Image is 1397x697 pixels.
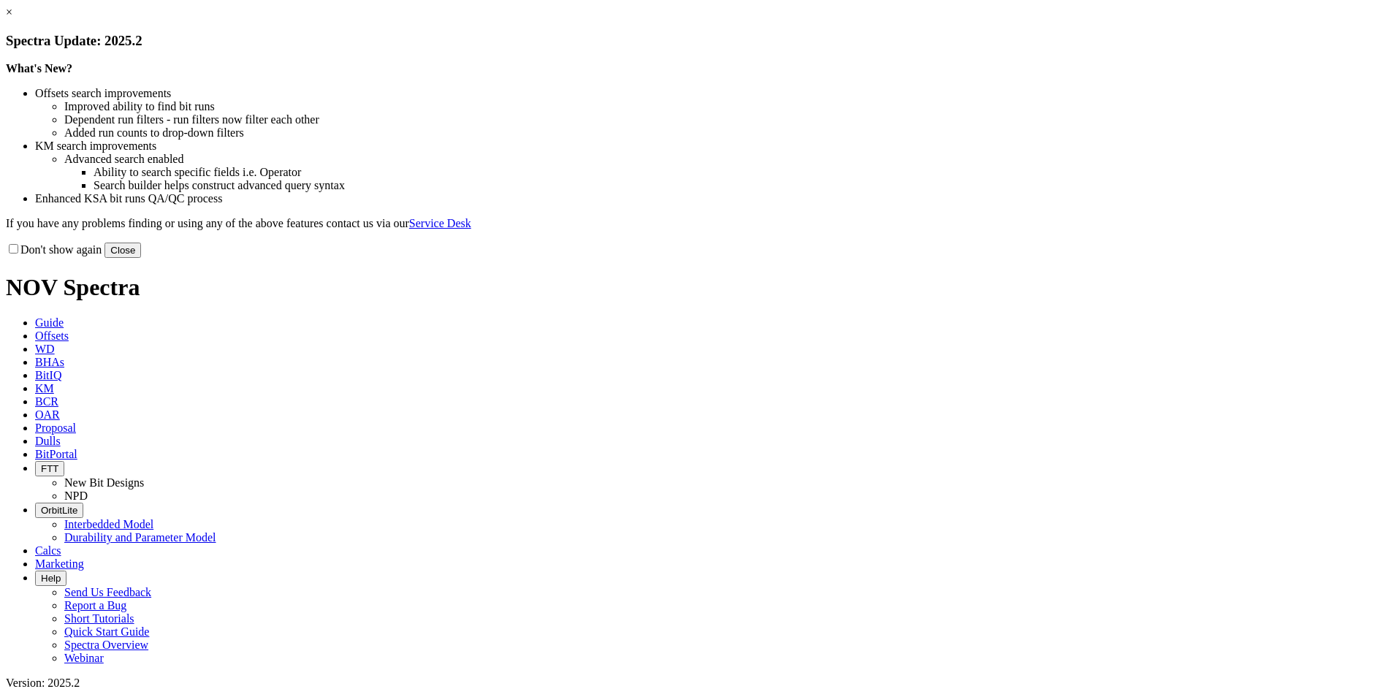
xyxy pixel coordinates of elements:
span: KM [35,382,54,395]
a: Quick Start Guide [64,625,149,638]
p: If you have any problems finding or using any of the above features contact us via our [6,217,1391,230]
li: Ability to search specific fields i.e. Operator [94,166,1391,179]
a: NPD [64,490,88,502]
span: FTT [41,463,58,474]
li: KM search improvements [35,140,1391,153]
button: Close [104,243,141,258]
span: OAR [35,408,60,421]
a: Durability and Parameter Model [64,531,216,544]
li: Dependent run filters - run filters now filter each other [64,113,1391,126]
a: Short Tutorials [64,612,134,625]
a: Report a Bug [64,599,126,612]
span: Guide [35,316,64,329]
input: Don't show again [9,244,18,254]
span: BitPortal [35,448,77,460]
a: Send Us Feedback [64,586,151,598]
span: WD [35,343,55,355]
span: OrbitLite [41,505,77,516]
label: Don't show again [6,243,102,256]
strong: What's New? [6,62,72,75]
span: BHAs [35,356,64,368]
li: Offsets search improvements [35,87,1391,100]
span: Marketing [35,557,84,570]
div: Version: 2025.2 [6,677,1391,690]
a: New Bit Designs [64,476,144,489]
li: Advanced search enabled [64,153,1391,166]
span: BitIQ [35,369,61,381]
span: Offsets [35,330,69,342]
span: Dulls [35,435,61,447]
span: Calcs [35,544,61,557]
li: Search builder helps construct advanced query syntax [94,179,1391,192]
span: Help [41,573,61,584]
li: Enhanced KSA bit runs QA/QC process [35,192,1391,205]
h3: Spectra Update: 2025.2 [6,33,1391,49]
li: Improved ability to find bit runs [64,100,1391,113]
a: × [6,6,12,18]
span: BCR [35,395,58,408]
li: Added run counts to drop-down filters [64,126,1391,140]
a: Spectra Overview [64,639,148,651]
span: Proposal [35,422,76,434]
a: Webinar [64,652,104,664]
a: Service Desk [409,217,471,229]
h1: NOV Spectra [6,274,1391,301]
a: Interbedded Model [64,518,153,530]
